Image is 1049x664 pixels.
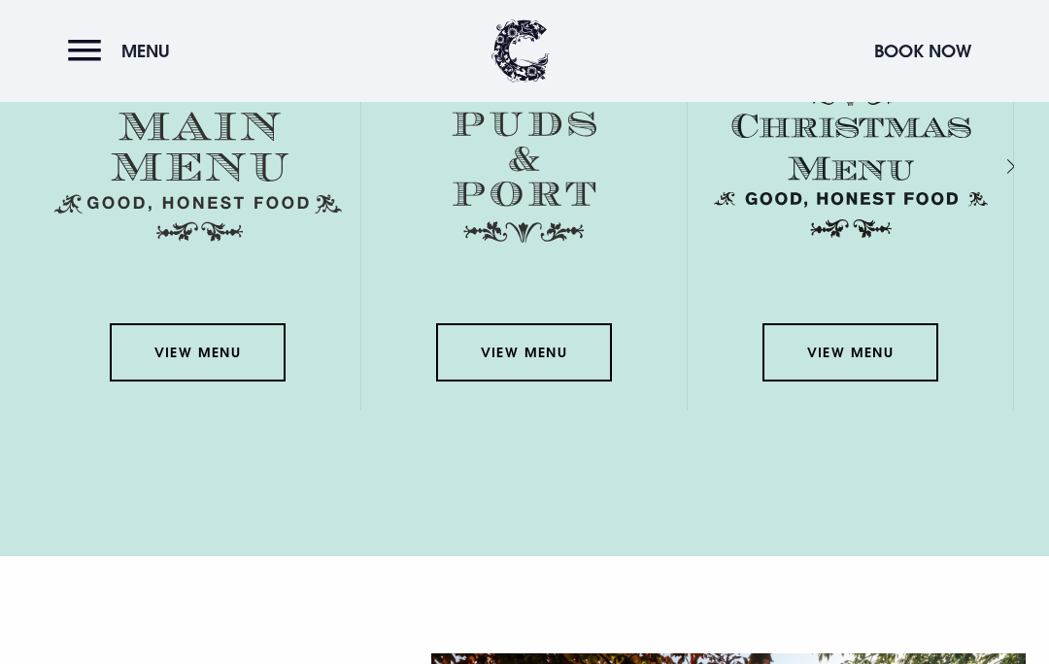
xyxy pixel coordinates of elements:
[121,40,170,62] span: Menu
[68,30,180,72] button: Menu
[436,323,611,382] a: View Menu
[110,323,285,382] a: View Menu
[491,19,550,83] img: Clandeboye Lodge
[54,81,342,242] img: Menu main menu
[762,323,937,382] a: View Menu
[981,152,999,181] div: Next slide
[396,81,652,244] img: Menu puds and port
[707,81,995,242] img: Christmas Menu SVG
[864,30,981,72] button: Book Now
